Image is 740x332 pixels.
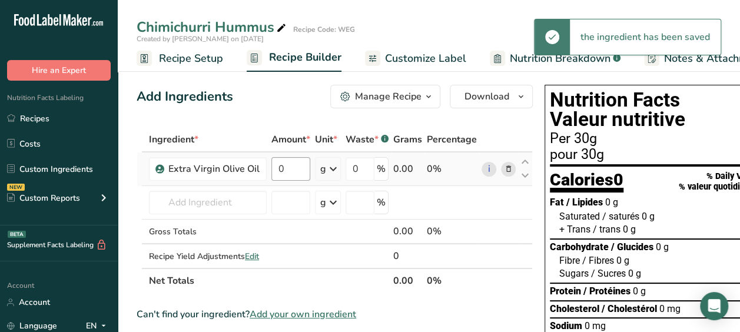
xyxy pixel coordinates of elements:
[320,195,326,210] div: g
[550,171,623,193] div: Calories
[585,320,606,331] span: 0 mg
[147,268,391,293] th: Net Totals
[137,16,288,38] div: Chimichurri Hummus
[149,191,267,214] input: Add Ingredient
[559,211,600,222] span: Saturated
[450,85,533,108] button: Download
[490,45,620,72] a: Nutrition Breakdown
[510,51,610,67] span: Nutrition Breakdown
[137,307,533,321] div: Can't find your ingredient?
[149,225,267,238] div: Gross Totals
[247,44,341,72] a: Recipe Builder
[269,49,341,65] span: Recipe Builder
[464,89,509,104] span: Download
[633,285,646,297] span: 0 g
[250,307,356,321] span: Add your own ingredient
[550,320,582,331] span: Sodium
[602,303,657,314] span: / Cholestérol
[293,24,355,35] div: Recipe Code: WEG
[168,162,260,176] div: Extra Virgin Olive Oil
[550,241,609,253] span: Carbohydrate
[137,45,223,72] a: Recipe Setup
[137,87,233,107] div: Add Ingredients
[550,285,581,297] span: Protein
[566,197,603,208] span: / Lipides
[315,132,337,147] span: Unit
[605,197,618,208] span: 0 g
[700,292,728,320] div: Open Intercom Messenger
[7,60,111,81] button: Hire an Expert
[623,224,636,235] span: 0 g
[391,268,424,293] th: 0.00
[393,132,422,147] span: Grams
[642,211,655,222] span: 0 g
[427,162,477,176] div: 0%
[393,162,422,176] div: 0.00
[365,45,466,72] a: Customize Label
[137,34,264,44] span: Created by [PERSON_NAME] on [DATE]
[424,268,479,293] th: 0%
[385,51,466,67] span: Customize Label
[593,224,620,235] span: / trans
[7,184,25,191] div: NEW
[149,250,267,263] div: Recipe Yield Adjustments
[355,89,422,104] div: Manage Recipe
[8,231,26,238] div: BETA
[550,197,564,208] span: Fat
[271,132,310,147] span: Amount
[482,162,496,177] a: i
[583,285,631,297] span: / Protéines
[427,132,477,147] span: Percentage
[330,85,440,108] button: Manage Recipe
[559,255,580,266] span: Fibre
[602,211,639,222] span: / saturés
[149,132,198,147] span: Ingredient
[628,268,641,279] span: 0 g
[427,224,477,238] div: 0%
[320,162,326,176] div: g
[7,192,80,204] div: Custom Reports
[582,255,614,266] span: / Fibres
[659,303,681,314] span: 0 mg
[559,268,589,279] span: Sugars
[613,170,623,190] span: 0
[245,251,259,262] span: Edit
[656,241,669,253] span: 0 g
[393,249,422,263] div: 0
[616,255,629,266] span: 0 g
[591,268,626,279] span: / Sucres
[346,132,389,147] div: Waste
[159,51,223,67] span: Recipe Setup
[570,19,721,55] div: the ingredient has been saved
[559,224,590,235] span: + Trans
[393,224,422,238] div: 0.00
[550,303,599,314] span: Cholesterol
[611,241,653,253] span: / Glucides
